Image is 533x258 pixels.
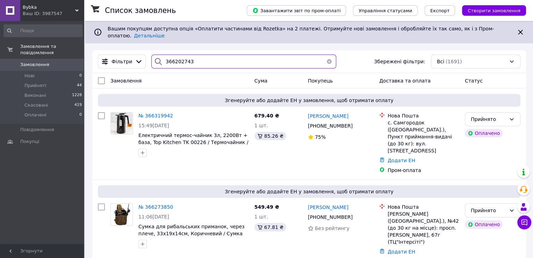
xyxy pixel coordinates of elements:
[110,112,133,135] a: Фото товару
[322,55,336,69] button: Очистить
[308,113,348,119] span: [PERSON_NAME]
[20,43,84,56] span: Замовлення та повідомлення
[315,225,350,231] span: Без рейтингу
[138,123,169,128] span: 15:49[DATE]
[101,188,518,195] span: Згенеруйте або додайте ЕН у замовлення, щоб отримати оплату
[20,127,54,133] span: Повідомлення
[20,138,39,145] span: Покупці
[468,8,520,13] span: Створити замовлення
[111,58,132,65] span: Фільтри
[308,113,348,120] a: [PERSON_NAME]
[446,59,462,64] span: (1691)
[388,112,459,119] div: Нова Пошта
[455,7,526,13] a: Створити замовлення
[471,207,506,214] div: Прийнято
[105,6,176,15] h1: Список замовлень
[359,8,412,13] span: Управління статусами
[254,223,286,231] div: 67.81 ₴
[254,78,267,84] span: Cума
[353,5,418,16] button: Управління статусами
[24,112,46,118] span: Оплачені
[79,112,82,118] span: 0
[308,204,348,211] a: [PERSON_NAME]
[24,83,46,89] span: Прийняті
[138,204,173,210] a: № 366273850
[254,113,279,119] span: 679.40 ₴
[74,102,82,108] span: 419
[24,73,35,79] span: Нові
[110,78,142,84] span: Замовлення
[430,8,450,13] span: Експорт
[138,224,244,243] a: Сумка для рибальських приманок, через плече, 33х19х14см, Коричневий / Сумка для риболовлі / Сумка...
[315,134,326,140] span: 75%
[307,121,354,131] div: [PHONE_NUMBER]
[20,62,49,68] span: Замовлення
[388,158,415,163] a: Додати ЕН
[465,220,503,229] div: Оплачено
[23,4,75,10] span: Bybka
[388,119,459,154] div: с. Самгородок ([GEOGRAPHIC_DATA].), Пункт приймання-видачі (до 30 кг): вул. [STREET_ADDRESS]
[465,78,483,84] span: Статус
[388,203,459,210] div: Нова Пошта
[252,7,340,14] span: Завантажити звіт по пром-оплаті
[254,132,286,140] div: 85.26 ₴
[108,26,494,38] span: Вашим покупцям доступна опція «Оплатити частинами від Rozetka» на 2 платежі. Отримуйте нові замов...
[101,97,518,104] span: Згенеруйте або додайте ЕН у замовлення, щоб отримати оплату
[111,113,132,134] img: Фото товару
[379,78,431,84] span: Доставка та оплата
[138,132,249,152] a: Електричний термос-чайник 3л, 2200Вт + база, Top Kitchen TK 00226 / Термочайник / Чайник термос /...
[151,55,336,69] input: Пошук за номером замовлення, ПІБ покупця, номером телефону, Email, номером накладної
[388,210,459,245] div: [PERSON_NAME] ([GEOGRAPHIC_DATA].), №42 (до 30 кг на місце): просп. [PERSON_NAME], 67г (ТЦ"Інтерс...
[254,214,268,220] span: 1 шт.
[388,249,415,255] a: Додати ЕН
[308,205,348,210] span: [PERSON_NAME]
[465,129,503,137] div: Оплачено
[462,5,526,16] button: Створити замовлення
[471,115,506,123] div: Прийнято
[307,212,354,222] div: [PHONE_NUMBER]
[247,5,346,16] button: Завантажити звіт по пром-оплаті
[374,58,425,65] span: Збережені фільтри:
[111,204,132,225] img: Фото товару
[425,5,455,16] button: Експорт
[138,113,173,119] a: № 366319942
[254,204,279,210] span: 549.49 ₴
[24,92,46,99] span: Виконані
[134,33,165,38] a: Детальніше
[72,92,82,99] span: 1228
[138,214,169,220] span: 11:06[DATE]
[24,102,48,108] span: Скасовані
[437,58,444,65] span: Всі
[254,123,268,128] span: 1 шт.
[3,24,82,37] input: Пошук
[77,83,82,89] span: 44
[79,73,82,79] span: 0
[388,167,459,174] div: Пром-оплата
[517,215,531,229] button: Чат з покупцем
[23,10,84,17] div: Ваш ID: 3987547
[308,78,333,84] span: Покупець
